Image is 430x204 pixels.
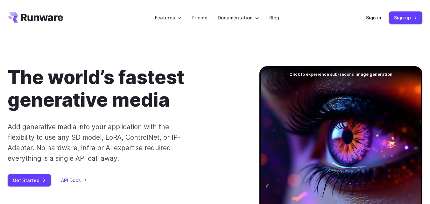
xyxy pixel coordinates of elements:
a: Go to / [8,12,63,23]
a: Pricing [192,14,208,21]
a: Sign up [389,11,422,24]
a: API Docs [61,177,87,184]
a: Blog [269,14,279,21]
a: Sign in [366,14,381,21]
label: Documentation [218,14,259,21]
a: Get Started [8,174,51,186]
h1: The world’s fastest generative media [8,66,239,111]
p: Add generative media into your application with the flexibility to use any SD model, LoRA, Contro... [8,122,193,164]
label: Features [155,14,181,21]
